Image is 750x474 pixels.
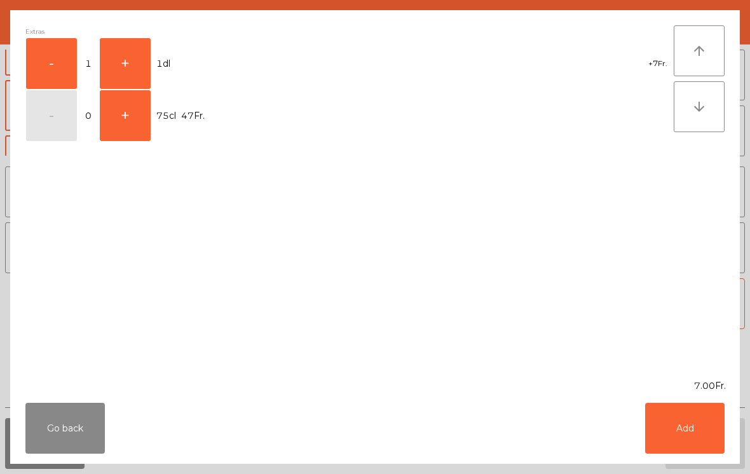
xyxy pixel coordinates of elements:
button: arrow_downward [674,81,725,132]
button: + [100,90,151,141]
button: arrow_upward [674,25,725,76]
span: 0 [78,107,99,125]
span: 1dl [156,55,170,72]
button: + [100,38,151,89]
span: 47Fr. [181,107,205,125]
span: 1 [78,55,99,72]
div: Extras [25,25,674,37]
button: Go back [25,403,105,454]
i: arrow_downward [692,99,707,114]
button: Add [645,403,725,454]
div: 7.00Fr. [10,379,740,393]
i: arrow_upward [692,43,707,58]
span: +7Fr. [648,57,667,71]
button: - [26,38,77,89]
span: 75cl [156,107,176,125]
